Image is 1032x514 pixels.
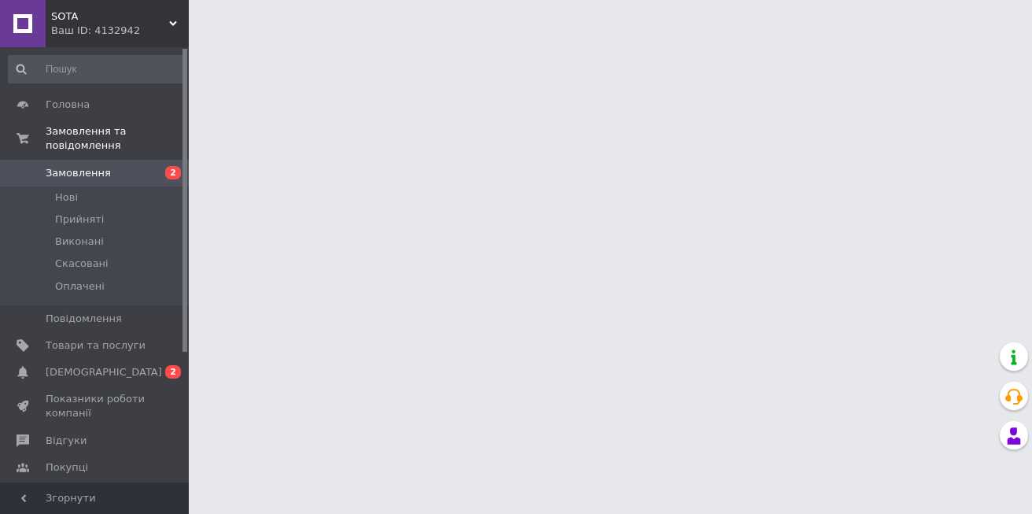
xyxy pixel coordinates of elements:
[46,365,162,379] span: [DEMOGRAPHIC_DATA]
[46,312,122,326] span: Повідомлення
[46,98,90,112] span: Головна
[46,166,111,180] span: Замовлення
[8,55,186,83] input: Пошук
[55,235,104,249] span: Виконані
[55,279,105,294] span: Оплачені
[51,24,189,38] div: Ваш ID: 4132942
[55,213,104,227] span: Прийняті
[46,392,146,420] span: Показники роботи компанії
[55,190,78,205] span: Нові
[46,460,88,475] span: Покупці
[55,257,109,271] span: Скасовані
[165,166,181,179] span: 2
[51,9,169,24] span: SOTA
[46,338,146,353] span: Товари та послуги
[165,365,181,379] span: 2
[46,124,189,153] span: Замовлення та повідомлення
[46,434,87,448] span: Відгуки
